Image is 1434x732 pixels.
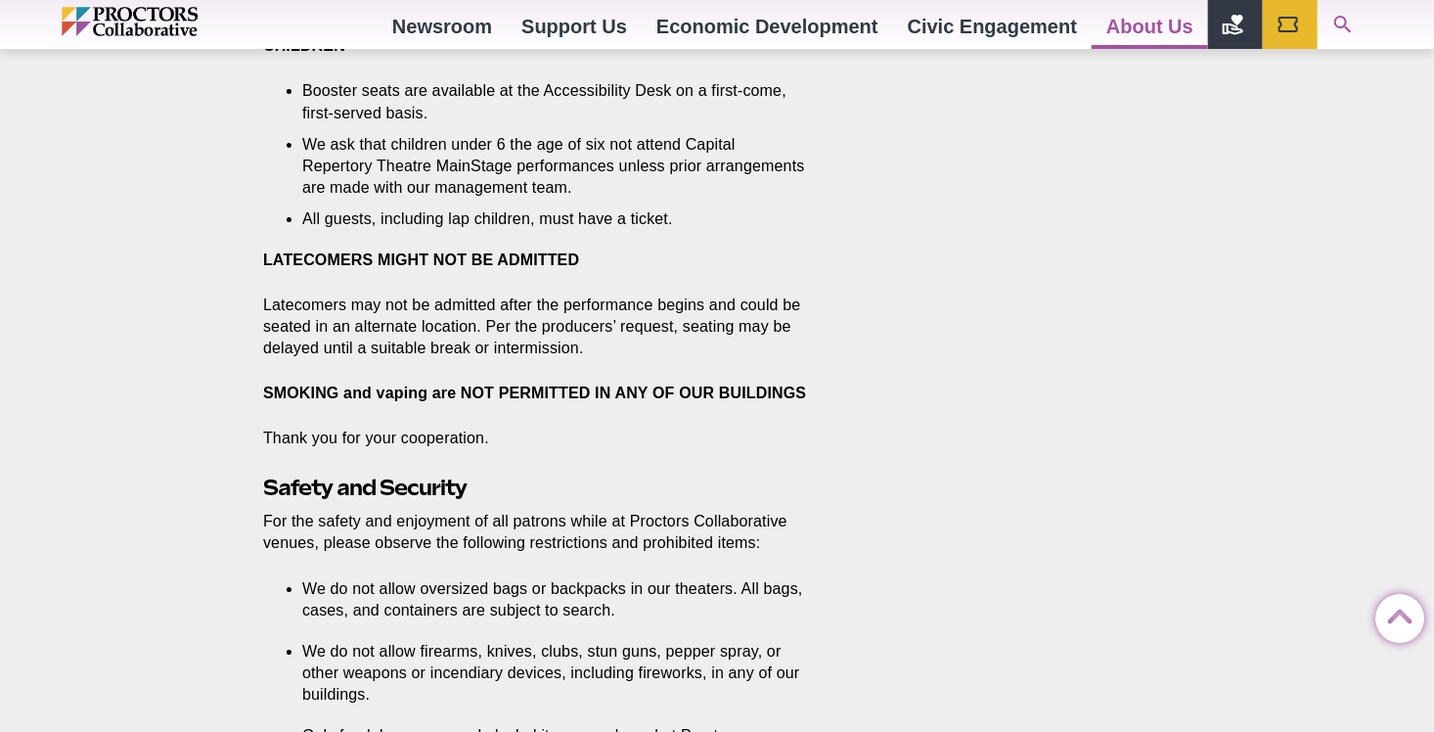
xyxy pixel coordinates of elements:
p: Latecomers may not be admitted after the performance begins and could be seated in an alternate l... [263,295,838,359]
img: Proctors logo [62,7,282,36]
p: For the safety and enjoyment of all patrons while at Proctors Collaborative venues, please observ... [263,511,838,554]
h2: Safety and Security [263,473,838,503]
li: Booster seats are available at the Accessibility Desk on a first-come, first-served basis. [302,80,809,123]
strong: SMOKING and vaping are NOT PERMITTED IN ANY OF OUR BUILDINGS [263,385,806,401]
p: Thank you for your cooperation. [263,428,838,449]
strong: LATECOMERS MIGHT NOT BE ADMITTED [263,252,579,268]
a: Back to Top [1375,595,1414,634]
li: All guests, including lap children, must have a ticket. [302,208,809,230]
li: We ask that children under 6 the age of six not attend Capital Repertory Theatre MainStage perfor... [302,134,809,199]
li: We do not allow oversized bags or backpacks in our theaters. All bags, cases, and containers are ... [302,578,809,621]
li: We do not allow firearms, knives, clubs, stun guns, pepper spray, or other weapons or incendiary ... [302,641,809,706]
